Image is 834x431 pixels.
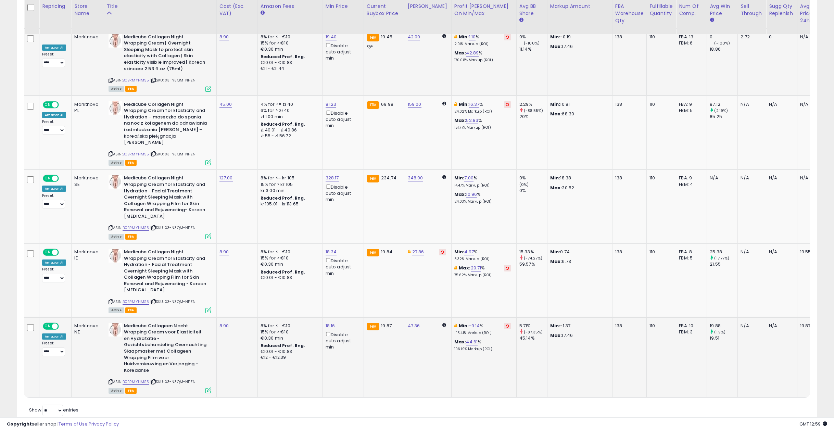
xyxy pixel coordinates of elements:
[519,182,529,187] small: (0%)
[519,261,547,267] div: 59.57%
[381,101,393,107] span: 69.98
[519,335,547,341] div: 45.14%
[150,225,195,230] span: | SKU: X3-N3QM-NFZN
[261,181,317,188] div: 15% for > kr 105
[326,322,335,329] a: 18.16
[454,109,511,114] p: 24.02% Markup (ROI)
[109,101,122,115] img: 31fPUs-jAmL._SL40_.jpg
[408,3,448,10] div: [PERSON_NAME]
[800,249,823,255] div: 19.55
[261,121,305,127] b: Reduced Prof. Rng.
[469,34,476,40] a: 1.10
[326,109,358,129] div: Disable auto adjust min
[261,54,305,60] b: Reduced Prof. Rng.
[649,101,671,107] div: 110
[123,299,149,305] a: B0BRMYHMS5
[550,34,607,40] p: -0.19
[550,43,562,50] strong: Max:
[219,175,233,181] a: 127.00
[74,3,101,17] div: Store Name
[679,40,702,46] div: FBM: 6
[710,46,737,52] div: 18.86
[326,175,339,181] a: 328.17
[124,175,207,221] b: Medicube Collagen Night Wrapping Cream for Elasticity and Hydration - Facial Treatment Overnight ...
[454,191,466,198] b: Max:
[800,101,823,107] div: N/A
[261,114,317,120] div: zł 1.00 min
[261,101,317,107] div: 4% for <= zł 40
[769,249,792,255] div: N/A
[125,86,137,92] span: FBA
[454,339,466,345] b: Max:
[42,259,66,266] div: Amazon AI
[550,43,607,50] p: 17.46
[412,249,424,255] a: 27.86
[524,108,543,113] small: (-88.55%)
[381,34,392,40] span: 19.45
[679,249,702,255] div: FBA: 8
[261,66,317,72] div: €11 - €11.44
[261,107,317,114] div: 6% for > zł 40
[550,101,560,107] strong: Min:
[454,50,466,56] b: Max:
[326,183,358,203] div: Disable auto adjust min
[459,322,469,329] b: Min:
[326,257,358,277] div: Disable auto adjust min
[261,349,317,355] div: €10.01 - €10.83
[261,249,317,255] div: 8% for <= €10
[649,323,671,329] div: 110
[150,77,195,83] span: | SKU: X3-N3QM-NFZN
[454,347,511,352] p: 196.19% Markup (ROI)
[261,10,265,16] small: Amazon Fees.
[550,111,607,117] p: 68.30
[124,323,207,376] b: Medicube Collageen Nacht Wrapping Cream voor Elasticiteit en Hydratatie - Gezichtsbehandeling Ove...
[710,249,737,255] div: 25.38
[799,421,827,427] span: 2025-09-10 12:59 GMT
[524,40,540,46] small: (-100%)
[261,40,317,46] div: 15% for > €10
[710,3,735,17] div: Avg Win Price
[109,34,211,91] div: ASIN:
[454,58,511,63] p: 170.08% Markup (ROI)
[109,388,124,394] span: All listings currently available for purchase on Amazon
[89,421,119,427] a: Privacy Policy
[769,34,792,40] div: 0
[454,199,511,204] p: 24.03% Markup (ROI)
[123,77,149,83] a: B0BRMYHMS5
[454,183,511,188] p: 14.47% Markup (ROI)
[59,421,88,427] a: Terms of Use
[649,249,671,255] div: 110
[109,249,122,263] img: 31fPUs-jAmL._SL40_.jpg
[466,50,479,56] a: 42.89
[454,50,511,63] div: %
[408,175,423,181] a: 348.00
[800,3,825,24] div: Avg Win Price 24h.
[42,52,66,67] div: Preset:
[109,175,211,239] div: ASIN:
[454,101,511,114] div: %
[74,175,98,187] div: Marktnova SE
[367,175,379,182] small: FBA
[42,119,66,135] div: Preset:
[109,307,124,313] span: All listings currently available for purchase on Amazon
[469,322,480,329] a: -9.14
[679,175,702,181] div: FBA: 9
[769,323,792,329] div: N/A
[261,127,317,133] div: zł 40.01 - zł 40.86
[7,421,119,428] div: seller snap | |
[43,250,52,255] span: ON
[550,322,560,329] strong: Min:
[710,17,714,23] small: Avg Win Price.
[506,35,509,39] i: Revert to store-level Min Markup
[741,3,763,17] div: Sell Through
[58,102,69,107] span: OFF
[519,101,547,107] div: 2.29%
[769,101,792,107] div: N/A
[800,175,823,181] div: N/A
[741,323,761,329] div: N/A
[464,249,474,255] a: 4.97
[43,176,52,181] span: ON
[58,323,69,329] span: OFF
[43,102,52,107] span: ON
[471,265,481,271] a: 29.71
